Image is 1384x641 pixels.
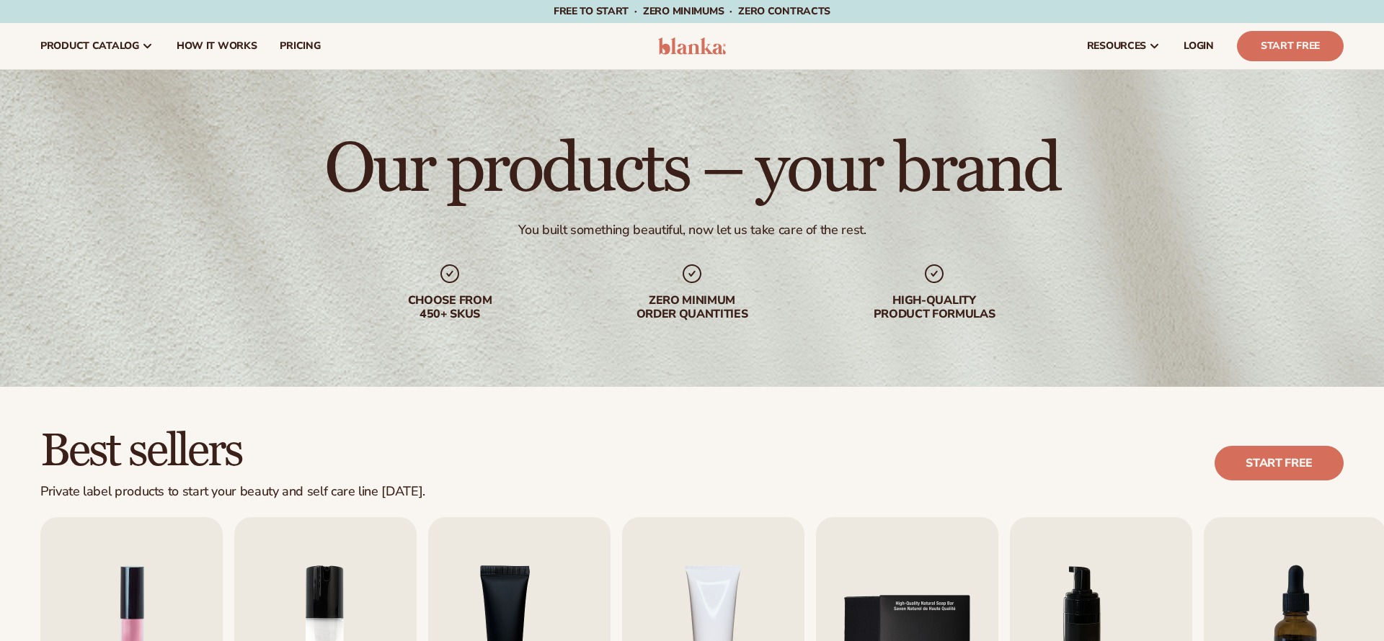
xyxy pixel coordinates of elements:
span: product catalog [40,40,139,52]
div: You built something beautiful, now let us take care of the rest. [518,222,866,238]
span: resources [1087,40,1146,52]
div: Private label products to start your beauty and self care line [DATE]. [40,484,425,500]
span: LOGIN [1184,40,1214,52]
span: pricing [280,40,320,52]
div: High-quality product formulas [842,294,1026,321]
a: pricing [268,23,332,69]
a: Start free [1215,446,1344,480]
h1: Our products – your brand [324,135,1059,205]
a: How It Works [165,23,269,69]
a: resources [1075,23,1172,69]
h2: Best sellers [40,427,425,475]
div: Choose from 450+ Skus [358,294,542,321]
a: Start Free [1237,31,1344,61]
span: Free to start · ZERO minimums · ZERO contracts [554,4,830,18]
span: How It Works [177,40,257,52]
img: logo [658,37,727,55]
a: LOGIN [1172,23,1225,69]
a: product catalog [29,23,165,69]
div: Zero minimum order quantities [600,294,784,321]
